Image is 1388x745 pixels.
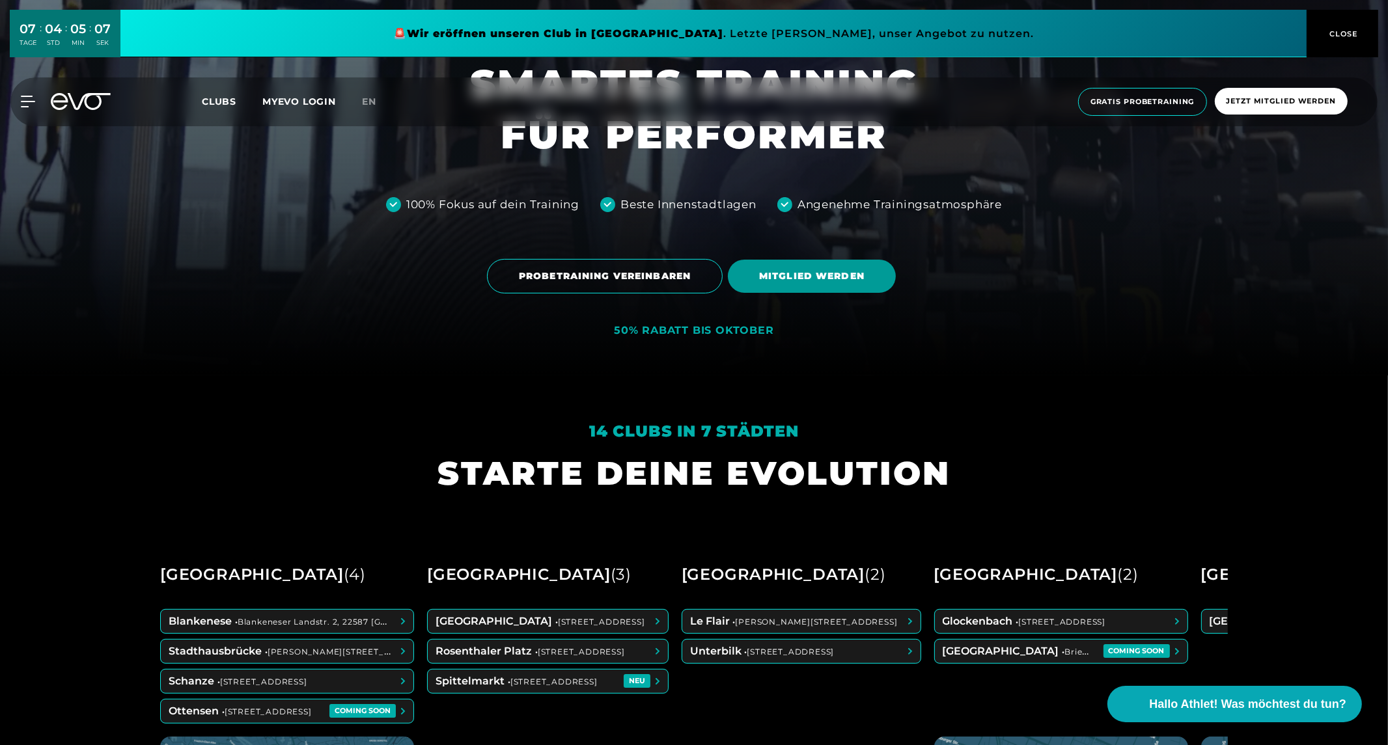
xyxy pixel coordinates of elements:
[362,96,376,107] span: en
[614,324,774,338] div: 50% RABATT BIS OKTOBER
[262,96,336,107] a: MYEVO LOGIN
[620,196,756,213] div: Beste Innenstadtlagen
[1211,88,1352,116] a: Jetzt Mitglied werden
[20,20,36,38] div: 07
[427,560,632,589] div: [GEOGRAPHIC_DATA]
[45,20,62,38] div: 04
[728,250,901,303] a: MITGLIED WERDEN
[406,196,579,213] div: 100% Fokus auf dein Training
[70,20,86,38] div: 05
[437,452,951,494] h1: STARTE DEINE EVOLUTION
[94,20,111,38] div: 07
[94,38,111,47] div: SEK
[344,565,366,584] span: ( 4 )
[40,21,42,55] div: :
[1090,96,1195,107] span: Gratis Probetraining
[611,565,632,584] span: ( 3 )
[934,560,1139,589] div: [GEOGRAPHIC_DATA]
[487,249,728,303] a: PROBETRAINING VEREINBAREN
[1307,10,1378,57] button: CLOSE
[45,38,62,47] div: STD
[759,269,865,283] span: MITGLIED WERDEN
[70,38,86,47] div: MIN
[20,38,36,47] div: TAGE
[202,96,236,107] span: Clubs
[682,560,886,589] div: [GEOGRAPHIC_DATA]
[519,269,691,283] span: PROBETRAINING VEREINBAREN
[798,196,1002,213] div: Angenehme Trainingsatmosphäre
[865,565,885,584] span: ( 2 )
[202,95,262,107] a: Clubs
[1107,686,1362,722] button: Hallo Athlet! Was möchtest du tun?
[89,21,91,55] div: :
[589,422,799,440] em: 14 Clubs in 7 Städten
[1327,28,1359,40] span: CLOSE
[1227,96,1336,107] span: Jetzt Mitglied werden
[1074,88,1211,116] a: Gratis Probetraining
[1117,565,1138,584] span: ( 2 )
[362,94,392,109] a: en
[1149,696,1346,713] span: Hallo Athlet! Was möchtest du tun?
[160,560,366,589] div: [GEOGRAPHIC_DATA]
[65,21,67,55] div: :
